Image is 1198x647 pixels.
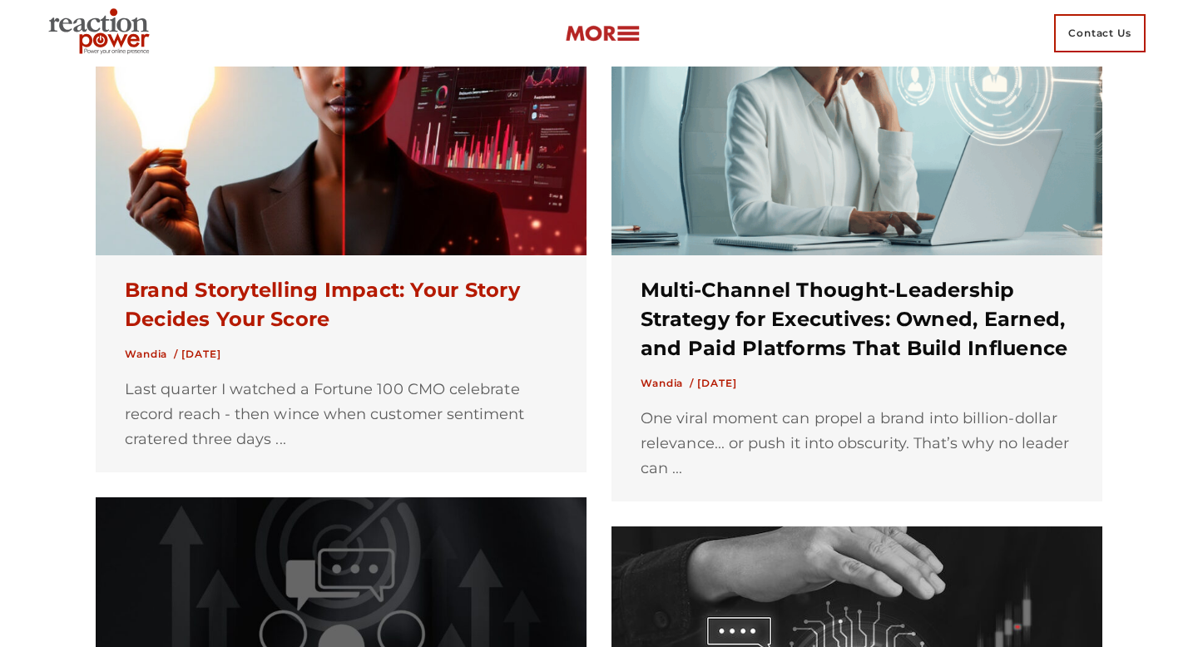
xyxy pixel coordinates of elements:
[641,407,1073,481] div: One viral moment can propel a brand into billion-dollar relevance... or push it into obscurity. T...
[565,24,640,43] img: more-btn.png
[125,278,520,331] a: Brand Storytelling Impact: Your Story Decides Your Score
[641,278,1067,360] a: Multi-Channel Thought-Leadership Strategy for Executives: Owned, Earned, and Paid Platforms That ...
[42,3,162,63] img: Executive Branding | Personal Branding Agency
[641,377,694,389] a: Wandia /
[125,378,557,452] div: Last quarter I watched a Fortune 100 CMO celebrate record reach - then wince when customer sentim...
[697,377,736,389] time: [DATE]
[125,348,178,360] a: Wandia /
[1054,14,1146,52] span: Contact Us
[181,348,220,360] time: [DATE]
